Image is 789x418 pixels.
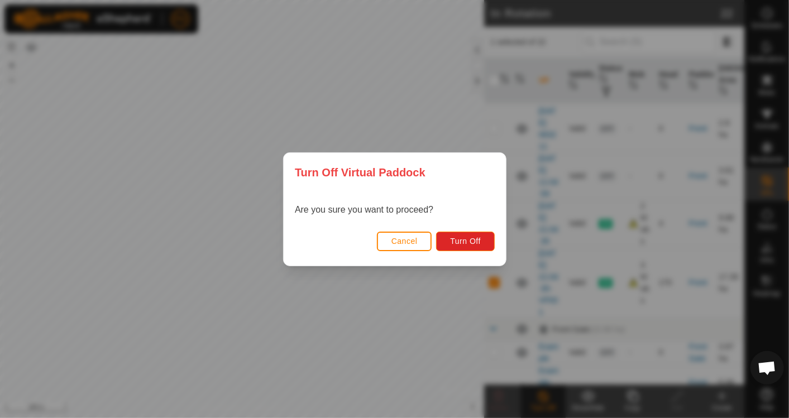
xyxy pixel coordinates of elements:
[295,164,425,181] span: Turn Off Virtual Paddock
[450,237,481,246] span: Turn Off
[750,351,784,385] div: Open chat
[391,237,417,246] span: Cancel
[436,231,495,251] button: Turn Off
[376,231,432,251] button: Cancel
[295,203,433,217] p: Are you sure you want to proceed?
